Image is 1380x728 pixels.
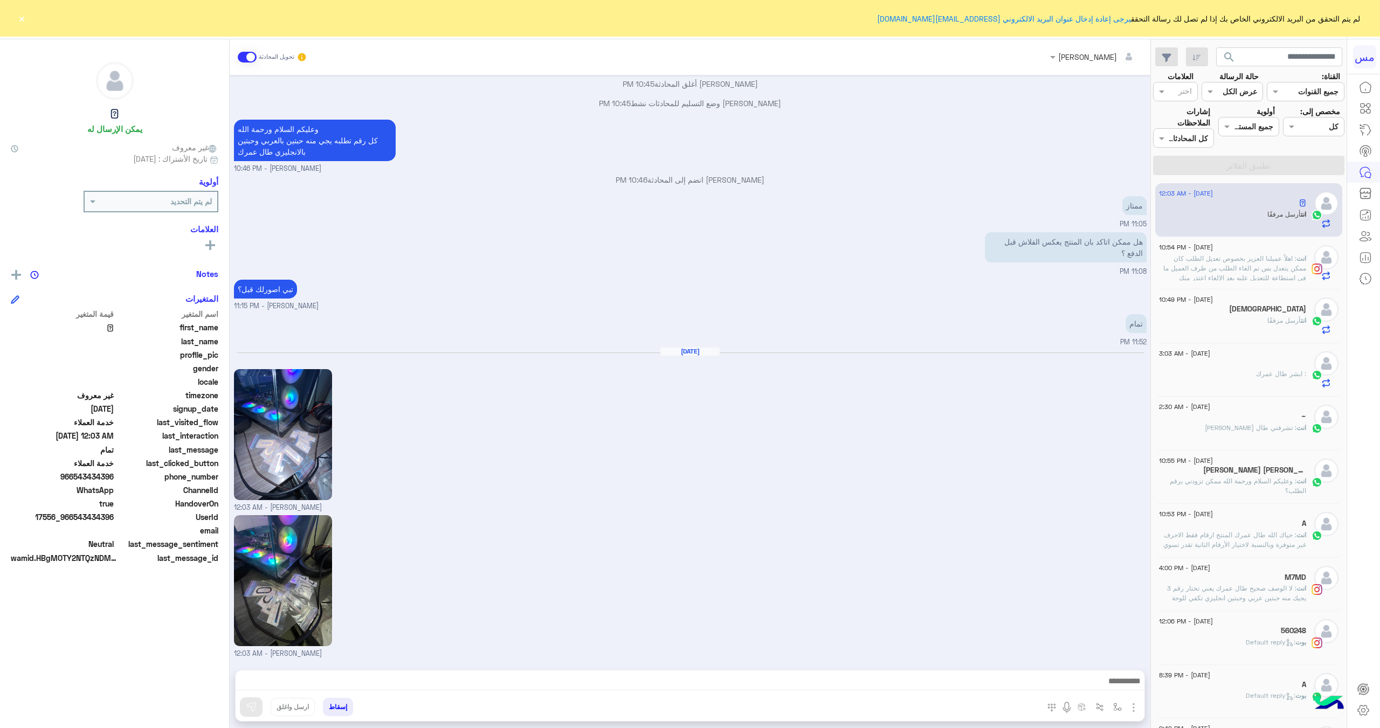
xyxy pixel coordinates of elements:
[1117,68,1147,77] span: 06:48 PM
[1163,531,1306,578] span: حياك الله طال عمرك المنتج ارقام فقط الاحرف غير متوفرة وبالنسبة لاختيار الأرقام الثانية تقدر تسوي ...
[11,403,114,414] span: 2025-08-27T11:17:41.092Z
[116,525,219,536] span: email
[1120,267,1147,275] span: 11:08 PM
[1296,254,1306,262] span: انت
[1302,519,1306,528] h5: A
[116,484,219,496] span: ChannelId
[1113,703,1122,711] img: select flow
[1312,691,1322,702] img: WhatsApp
[1246,638,1295,646] span: : Default reply
[1219,71,1259,82] label: حالة الرسالة
[1312,210,1322,220] img: WhatsApp
[1295,638,1306,646] span: بوت
[116,498,219,509] span: HandoverOn
[234,164,321,174] span: [PERSON_NAME] - 10:46 PM
[11,511,114,523] span: 17556_966543434396
[121,552,218,564] span: last_message_id
[11,484,114,496] span: 2
[234,78,1147,89] p: [PERSON_NAME] أغلق المحادثة
[1314,191,1338,216] img: defaultAdmin.png
[1301,316,1306,324] span: انت
[1120,220,1147,228] span: 11:05 PM
[133,153,208,164] span: تاريخ الأشتراك : [DATE]
[1353,45,1376,68] div: مس
[30,271,39,279] img: notes
[196,269,218,279] h6: Notes
[1078,703,1086,711] img: create order
[1126,314,1147,333] p: 27/8/2025, 11:52 PM
[1314,351,1338,376] img: defaultAdmin.png
[11,471,114,482] span: 966543434396
[11,552,119,564] span: wamid.HBgMOTY2NTQzNDM0Mzk2FQIAEhgUM0FGOUJFMjgwRTIzOTRDRUVCNDEA
[11,498,114,509] span: true
[116,349,219,360] span: profile_pic
[1314,245,1338,269] img: defaultAdmin.png
[1312,530,1322,541] img: WhatsApp
[11,270,21,280] img: add
[985,232,1147,262] p: 27/8/2025, 11:08 PM
[271,698,315,716] button: ارسل واغلق
[1312,477,1322,488] img: WhatsApp
[16,13,27,24] button: ×
[11,308,114,320] span: قيمة المتغير
[623,79,654,88] span: 10:45 PM
[1127,701,1140,714] img: send attachment
[1122,196,1147,215] p: 27/8/2025, 11:05 PM
[259,53,294,61] small: تحويل المحادثة
[1296,424,1306,432] span: انت
[1047,703,1056,712] img: make a call
[11,417,114,428] span: خدمة العملاء
[1153,106,1210,129] label: إشارات الملاحظات
[1159,563,1210,573] span: [DATE] - 4:00 PM
[234,120,396,161] p: 27/8/2025, 10:46 PM
[116,471,219,482] span: phone_number
[1178,85,1193,99] div: اختر
[1301,412,1306,421] h5: ~
[116,511,219,523] span: UserId
[1109,698,1127,716] button: select flow
[234,503,322,513] span: [PERSON_NAME] - 12:03 AM
[116,336,219,347] span: last_name
[1159,349,1210,358] span: [DATE] - 3:03 AM
[323,698,353,716] button: إسقاط
[1295,691,1306,699] span: بوت
[11,363,114,374] span: null
[1312,316,1322,327] img: WhatsApp
[1314,673,1338,697] img: defaultAdmin.png
[116,390,219,401] span: timezone
[234,301,319,311] span: [PERSON_NAME] - 11:15 PM
[1285,573,1306,582] h5: M7MD
[1203,466,1306,475] h5: خالد بن حسن سعيد القحطاني
[116,538,219,550] span: last_message_sentiment
[1312,637,1322,648] img: Instagram
[1167,584,1306,612] span: لا الوصف صحيح طال عمرك يعني تختار رقم 3 يجيك منه حبتين عربي وحبتين انجليزي تكفي للوحة الامامية وا...
[1322,71,1340,82] label: القناة:
[11,322,114,333] span: 𓅓
[116,376,219,387] span: locale
[1159,295,1213,304] span: [DATE] - 10:49 PM
[234,280,297,299] p: 27/8/2025, 11:15 PM
[11,224,218,234] h6: العلامات
[234,515,332,646] img: 2KjYr9mI2YYg2YHZhNin2LQuanBn.jpg
[1159,402,1210,412] span: [DATE] - 2:30 AM
[1300,106,1340,117] label: مخصص إلى:
[1314,566,1338,590] img: defaultAdmin.png
[11,390,114,401] span: غير معروف
[1267,210,1301,218] span: أرسل مرفقًا
[1314,297,1338,322] img: defaultAdmin.png
[1257,106,1275,117] label: أولوية
[116,403,219,414] span: signup_date
[599,99,631,108] span: 10:45 PM
[11,430,114,441] span: 2025-08-27T21:03:23.119Z
[96,63,133,99] img: defaultAdmin.png
[116,444,219,455] span: last_message
[1314,405,1338,429] img: defaultAdmin.png
[877,13,1360,24] span: لم يتم التحقق من البريد الالكتروني الخاص بك إذا لم تصل لك رسالة التحقق
[87,124,142,134] h6: يمكن الإرسال له
[11,376,114,387] span: null
[110,108,119,120] h5: 𓅓
[1120,338,1147,346] span: 11:52 PM
[1159,242,1213,252] span: [DATE] - 10:54 PM
[660,348,720,355] h6: [DATE]
[1296,477,1306,485] span: انت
